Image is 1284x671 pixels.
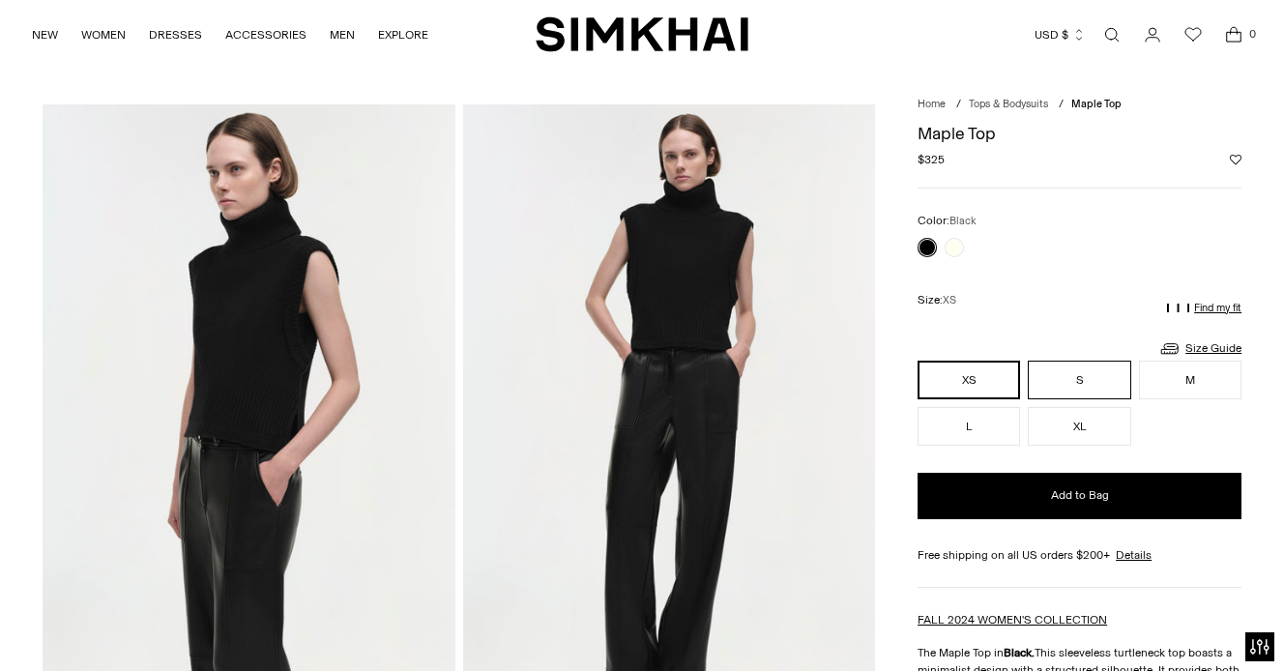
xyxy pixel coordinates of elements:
a: Wishlist [1174,15,1212,54]
span: 0 [1243,25,1261,43]
nav: breadcrumbs [918,97,1241,113]
a: Go to the account page [1133,15,1172,54]
div: / [956,97,961,113]
h1: Maple Top [918,125,1241,142]
button: L [918,407,1020,446]
a: Size Guide [1158,336,1241,361]
a: Tops & Bodysuits [969,98,1048,110]
button: USD $ [1035,14,1086,56]
a: WOMEN [81,14,126,56]
button: Add to Bag [918,473,1241,519]
span: Black [949,215,977,227]
button: M [1139,361,1241,399]
button: S [1028,361,1130,399]
strong: Black. [1004,646,1035,659]
a: Open cart modal [1214,15,1253,54]
iframe: Sign Up via Text for Offers [15,598,194,656]
span: $325 [918,151,945,168]
a: Open search modal [1093,15,1131,54]
a: EXPLORE [378,14,428,56]
button: XS [918,361,1020,399]
a: Details [1116,546,1152,564]
label: Size: [918,291,956,309]
span: XS [943,294,956,306]
a: MEN [330,14,355,56]
a: Home [918,98,946,110]
div: Free shipping on all US orders $200+ [918,546,1241,564]
div: / [1059,97,1064,113]
a: ACCESSORIES [225,14,306,56]
button: XL [1028,407,1130,446]
a: FALL 2024 WOMEN'S COLLECTION [918,613,1107,627]
a: NEW [32,14,58,56]
span: Maple Top [1071,98,1122,110]
a: DRESSES [149,14,202,56]
span: Add to Bag [1051,487,1109,504]
button: Add to Wishlist [1230,154,1241,165]
label: Color: [918,212,977,230]
a: SIMKHAI [536,15,748,53]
